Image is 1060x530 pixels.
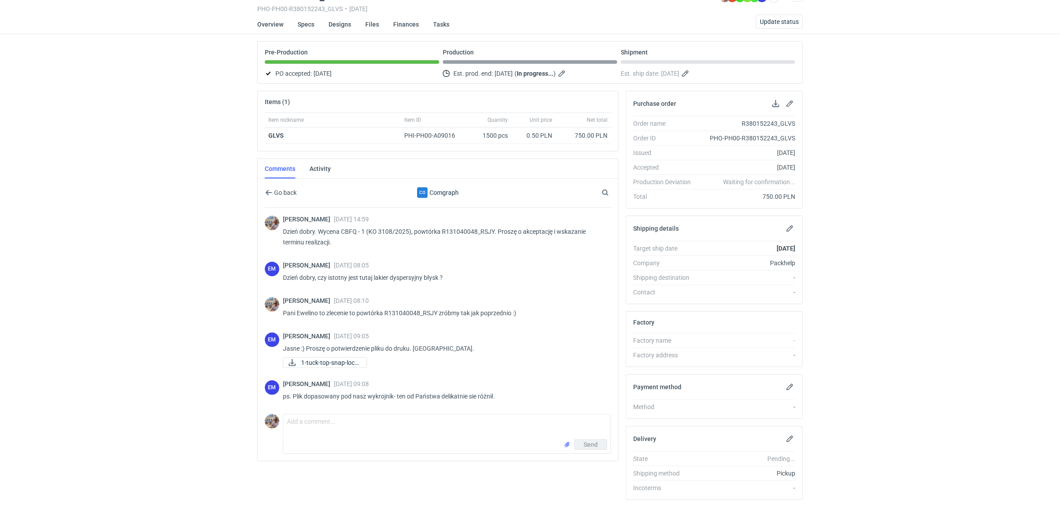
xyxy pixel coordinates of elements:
a: Finances [393,15,419,34]
h2: Factory [633,319,654,326]
div: Ewelina Macek [265,333,279,347]
span: [DATE] 08:05 [334,262,369,269]
div: Factory address [633,351,698,360]
a: Tasks [433,15,449,34]
div: Shipping destination [633,273,698,282]
h2: Delivery [633,435,656,442]
h2: Payment method [633,383,681,391]
div: Ewelina Macek [265,262,279,276]
input: Search [600,187,628,198]
figcaption: Co [417,187,428,198]
img: Michał Palasek [265,414,279,429]
span: [PERSON_NAME] [283,333,334,340]
a: Overview [257,15,283,34]
button: Edit estimated production end date [557,68,568,79]
strong: In progress... [517,70,553,77]
span: [DATE] [313,68,332,79]
a: GLVS [268,132,284,139]
div: Order ID [633,134,698,143]
span: Net total [587,116,607,124]
button: Go back [265,187,297,198]
div: - [698,336,795,345]
strong: [DATE] [777,245,795,252]
div: Issued [633,148,698,157]
span: [DATE] 09:08 [334,380,369,387]
div: Pickup [698,469,795,478]
span: Item nickname [268,116,304,124]
span: • [345,5,347,12]
div: Contact [633,288,698,297]
button: Edit delivery details [785,433,795,444]
button: Edit payment method [785,382,795,392]
div: [DATE] [698,148,795,157]
a: Activity [309,159,331,178]
a: Files [365,15,379,34]
div: Shipping method [633,469,698,478]
img: Michał Palasek [265,216,279,230]
button: Download PO [770,98,781,109]
button: Send [574,439,607,450]
span: [DATE] 14:59 [334,216,369,223]
span: Item ID [404,116,421,124]
div: Packhelp [698,259,795,267]
div: Target ship date [633,244,698,253]
span: Unit price [530,116,552,124]
span: [PERSON_NAME] [283,297,334,304]
div: Est. prod. end: [443,68,617,79]
div: Comgraph [417,187,428,198]
div: - [698,288,795,297]
h2: Items (1) [265,98,290,105]
div: PHO-PH00-R380152243_GLVS [698,134,795,143]
div: Est. ship date: [621,68,795,79]
div: 1500 pcs [467,128,511,144]
div: 750.00 PLN [698,192,795,201]
span: [DATE] 08:10 [334,297,369,304]
div: Method [633,402,698,411]
div: R380152243_GLVS [698,119,795,128]
div: Production Deviation [633,178,698,186]
div: - [698,402,795,411]
span: Update status [760,19,799,25]
div: Accepted [633,163,698,172]
button: Update status [756,15,803,29]
a: 1-tuck-top-snap-lock... [283,357,367,368]
figcaption: EM [265,333,279,347]
span: [DATE] 09:05 [334,333,369,340]
div: Company [633,259,698,267]
p: Shipment [621,49,648,56]
em: ) [553,70,556,77]
div: 1-tuck-top-snap-lock-bottom-57x57x92-mm.pdf-tuck-top-snap-lock-bottom-57x57x92-mm.p1.pdf [283,357,367,368]
div: - [698,351,795,360]
em: ( [515,70,517,77]
button: Edit purchase order [785,98,795,109]
button: Edit shipping details [785,223,795,234]
figcaption: EM [265,380,279,395]
span: [PERSON_NAME] [283,262,334,269]
div: 750.00 PLN [559,131,607,140]
span: Send [584,441,598,448]
p: ps. Plik dopasowany pod nasz wykrojnik- ten od Państwa delikatnie sie różnił. [283,391,604,402]
img: Michał Palasek [265,297,279,312]
div: Total [633,192,698,201]
h2: Purchase order [633,100,676,107]
a: Specs [298,15,314,34]
a: Designs [329,15,351,34]
figcaption: EM [265,262,279,276]
h2: Shipping details [633,225,679,232]
div: PO accepted: [265,68,439,79]
div: 0.50 PLN [515,131,552,140]
div: Comgraph [365,187,511,198]
div: [DATE] [698,163,795,172]
div: Ewelina Macek [265,380,279,395]
p: Dzień dobry. Wycena CBFQ - 1 (KO 3108/2025), powtórka R131040048_RSJY. Proszę o akceptację i wska... [283,226,604,248]
span: 1-tuck-top-snap-lock... [301,358,360,368]
p: Jasne :) Proszę o potwierdzenie pliku do druku. [GEOGRAPHIC_DATA]. [283,343,604,354]
div: Factory name [633,336,698,345]
p: Pani Ewelino to zlecenie to powtórka R131040048_RSJY zróbmy tak jak poprzednio :) [283,308,604,318]
div: PHI-PH00-A09016 [404,131,464,140]
em: Pending... [767,455,795,462]
span: Quantity [487,116,508,124]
